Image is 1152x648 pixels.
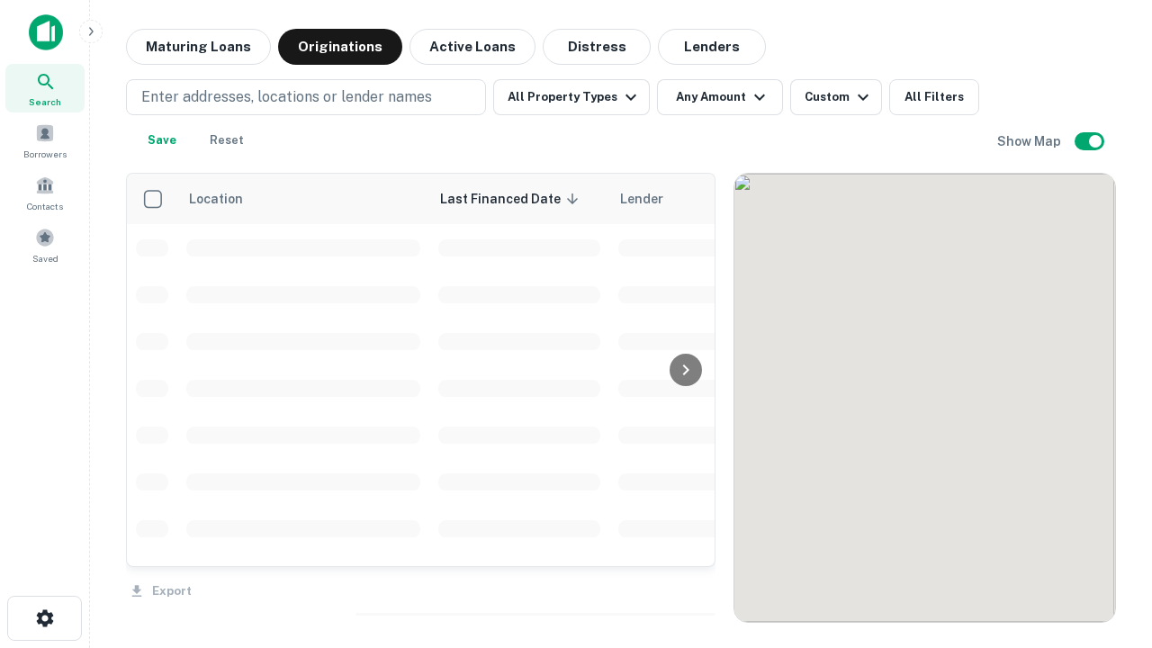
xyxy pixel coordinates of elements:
span: Search [29,94,61,109]
button: Active Loans [409,29,535,65]
th: Location [177,174,429,224]
a: Borrowers [5,116,85,165]
button: Reset [198,122,256,158]
span: Saved [32,251,58,265]
span: Borrowers [23,147,67,161]
a: Contacts [5,168,85,217]
iframe: Chat Widget [1062,446,1152,533]
button: All Filters [889,79,979,115]
button: All Property Types [493,79,650,115]
button: Originations [278,29,402,65]
a: Saved [5,220,85,269]
span: Contacts [27,199,63,213]
button: Any Amount [657,79,783,115]
img: capitalize-icon.png [29,14,63,50]
button: Lenders [658,29,766,65]
th: Last Financed Date [429,174,609,224]
span: Lender [620,188,663,210]
button: Save your search to get updates of matches that match your search criteria. [133,122,191,158]
th: Lender [609,174,897,224]
span: Last Financed Date [440,188,584,210]
button: Custom [790,79,882,115]
button: Enter addresses, locations or lender names [126,79,486,115]
h6: Show Map [997,131,1064,151]
a: Search [5,64,85,112]
span: Location [188,188,266,210]
div: 0 0 [734,174,1115,622]
p: Enter addresses, locations or lender names [141,86,432,108]
button: Distress [543,29,651,65]
div: Custom [805,86,874,108]
button: Maturing Loans [126,29,271,65]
